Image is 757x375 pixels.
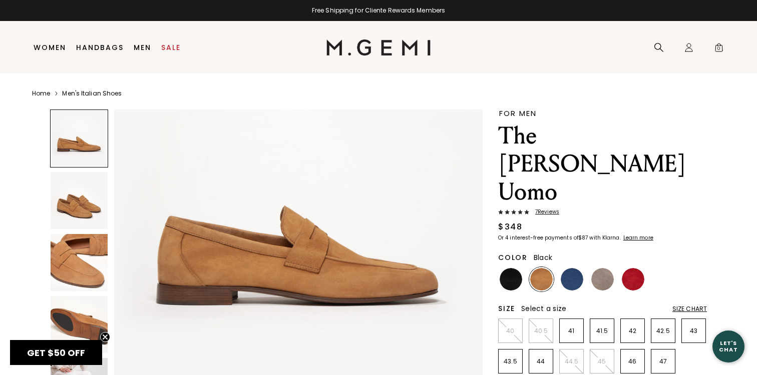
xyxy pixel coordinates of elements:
img: Navy [561,268,583,290]
img: Black [500,268,522,290]
button: Close teaser [100,332,110,342]
h1: The [PERSON_NAME] Uomo [498,122,707,206]
klarna-placement-style-cta: Learn more [623,234,653,241]
div: GET $50 OFFClose teaser [10,340,102,365]
p: 46 [621,357,644,365]
img: Luggage [530,268,553,290]
img: Dark Sandstone [591,268,614,290]
p: 43 [682,327,705,335]
p: 40.5 [529,327,553,335]
span: Select a size [521,303,566,313]
h2: Size [498,304,515,312]
p: 42 [621,327,644,335]
h2: Color [498,253,528,261]
div: Size Chart [672,305,707,313]
p: 40 [499,327,522,335]
div: FOR MEN [499,109,707,117]
p: 47 [651,357,675,365]
a: Sale [161,43,181,51]
p: 43.5 [499,357,522,365]
img: The Sacca Uomo [51,234,108,291]
p: 41.5 [590,327,614,335]
a: Women [34,43,66,51]
klarna-placement-style-amount: $87 [578,234,588,241]
a: Handbags [76,43,124,51]
img: Sunset Red [622,268,644,290]
img: M.Gemi [326,39,431,55]
div: Let's Chat [712,340,744,352]
p: 41 [560,327,583,335]
span: 0 [714,44,724,54]
a: Men's Italian Shoes [62,89,122,97]
span: GET $50 OFF [27,346,85,359]
klarna-placement-style-body: with Klarna [589,234,622,241]
a: Home [32,89,50,97]
span: 7 Review s [529,209,559,215]
div: $348 [498,221,522,233]
p: 45 [590,357,614,365]
a: 7Reviews [498,209,707,217]
img: The Sacca Uomo [51,172,108,229]
a: Men [134,43,151,51]
img: The Sacca Uomo [51,296,108,353]
klarna-placement-style-body: Or 4 interest-free payments of [498,234,578,241]
p: 44 [529,357,553,365]
span: Black [534,252,552,262]
p: 42.5 [651,327,675,335]
p: 44.5 [560,357,583,365]
a: Learn more [622,235,653,241]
